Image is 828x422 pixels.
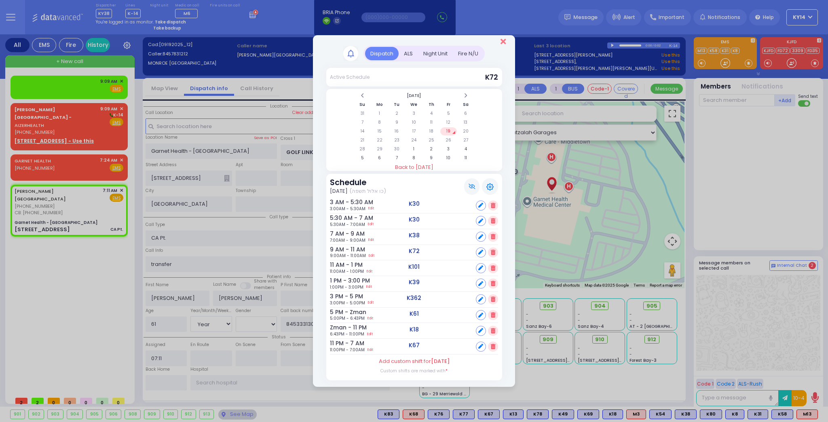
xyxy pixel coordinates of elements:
[408,264,420,270] h5: K101
[354,127,371,135] td: 14
[409,232,420,239] h5: K38
[406,127,422,135] td: 17
[440,145,457,153] td: 3
[406,136,422,144] td: 24
[330,215,352,222] h6: 5:30 AM - 7 AM
[418,47,453,60] div: Night Unit
[330,331,364,337] span: 6:43PM - 11:00PM
[354,154,371,162] td: 5
[431,357,450,365] span: [DATE]
[330,199,352,206] h6: 3 AM - 5:30 AM
[371,110,388,118] td: 1
[354,118,371,127] td: 7
[406,145,422,153] td: 1
[367,331,373,337] a: Edit
[389,127,405,135] td: 16
[330,246,352,253] h6: 9 AM - 11 AM
[409,248,420,255] h5: K72
[440,154,457,162] td: 10
[423,145,439,153] td: 2
[330,324,352,331] h6: Zman - 11 PM
[330,284,363,290] span: 1:00PM - 3:00PM
[330,309,352,316] h6: 5 PM - Zman
[371,145,388,153] td: 29
[440,101,457,109] th: Fr
[330,253,366,259] span: 9:00AM - 11:00AM
[368,206,374,212] a: Edit
[368,300,374,306] a: Edit
[453,47,484,60] div: Fire N/U
[409,216,420,223] h5: K30
[354,101,371,109] th: Su
[458,136,474,144] td: 27
[410,326,419,333] h5: K18
[330,178,386,187] h3: Schedule
[458,101,474,109] th: Sa
[366,284,372,290] a: Edit
[389,101,405,109] th: Tu
[458,110,474,118] td: 6
[406,154,422,162] td: 8
[330,262,352,268] h6: 11 AM - 1 PM
[371,118,388,127] td: 8
[326,163,502,171] a: Back to [DATE]
[330,300,365,306] span: 3:00PM - 5:00PM
[367,268,372,274] a: Edit
[330,237,365,243] span: 7:00AM - 9:00AM
[368,237,374,243] a: Edit
[330,187,348,195] span: [DATE]
[399,47,418,60] div: ALS
[410,310,419,317] h5: K61
[458,118,474,127] td: 13
[406,101,422,109] th: We
[440,110,457,118] td: 5
[440,118,457,127] td: 12
[409,279,420,286] h5: K39
[354,136,371,144] td: 21
[458,154,474,162] td: 11
[501,38,506,46] button: Close
[389,110,405,118] td: 2
[389,154,405,162] td: 7
[330,230,352,237] h6: 7 AM - 9 AM
[379,357,450,365] label: Add custom shift for
[407,295,421,302] h5: K362
[354,145,371,153] td: 28
[369,253,374,259] a: Edit
[371,127,388,135] td: 15
[330,222,365,228] span: 5:30AM - 7:00AM
[423,136,439,144] td: 25
[389,118,405,127] td: 9
[371,101,388,109] th: Mo
[368,222,374,228] a: Edit
[368,315,373,321] a: Edit
[458,145,474,153] td: 4
[354,110,371,118] td: 31
[380,368,448,374] label: Custom shifts are marked with
[360,93,364,99] span: Previous Month
[423,127,439,135] td: 18
[371,154,388,162] td: 6
[330,206,365,212] span: 3:00AM - 5:30AM
[423,118,439,127] td: 11
[409,200,420,207] h5: K30
[349,187,386,195] span: (כו אלול תשפה)
[371,136,388,144] td: 22
[406,118,422,127] td: 10
[330,347,365,353] span: 11:00PM - 7:00AM
[330,340,352,347] h6: 11 PM - 7 AM
[371,92,456,100] th: Select Month
[330,315,365,321] span: 5:00PM - 6:43PM
[365,47,399,60] div: Dispatch
[423,154,439,162] td: 9
[440,136,457,144] td: 26
[330,277,352,284] h6: 1 PM - 3:00 PM
[464,93,468,99] span: Next Month
[389,136,405,144] td: 23
[368,347,373,353] a: Edit
[406,110,422,118] td: 3
[409,342,420,349] h5: K67
[423,101,439,109] th: Th
[330,293,352,300] h6: 3 PM - 5 PM
[458,127,474,135] td: 20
